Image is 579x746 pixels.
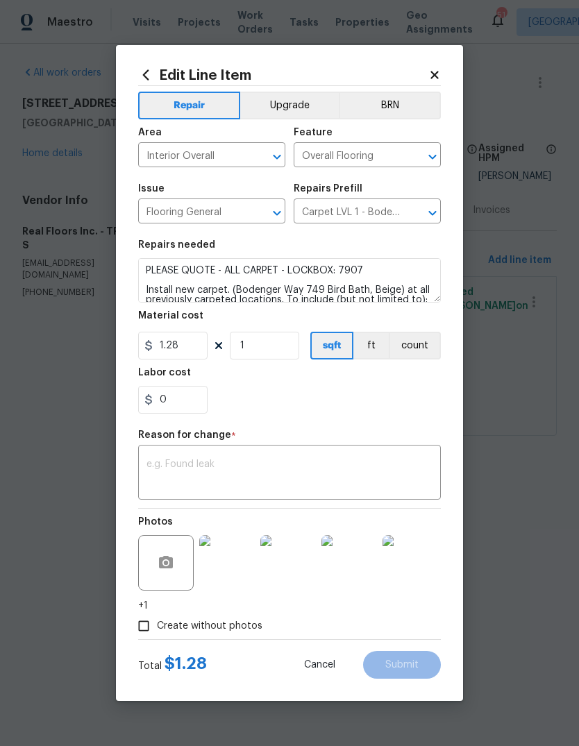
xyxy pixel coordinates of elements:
span: +1 [138,599,148,613]
h5: Area [138,128,162,137]
h5: Issue [138,184,165,194]
button: ft [353,332,389,359]
h5: Feature [294,128,333,137]
h5: Labor cost [138,368,191,378]
h5: Photos [138,517,173,527]
button: Open [423,203,442,223]
h2: Edit Line Item [138,67,428,83]
span: $ 1.28 [165,655,207,672]
button: BRN [339,92,441,119]
h5: Repairs needed [138,240,215,250]
div: Total [138,656,207,673]
span: Submit [385,660,419,670]
textarea: PLEASE QUOTE - ALL CARPET - LOCKBOX: 7907 Install new carpet. (Bodenger Way 749 Bird Bath, Beige)... [138,258,441,303]
span: Create without photos [157,619,262,634]
button: count [389,332,441,359]
button: Upgrade [240,92,339,119]
button: Open [267,203,287,223]
button: sqft [310,332,353,359]
span: Cancel [304,660,335,670]
h5: Repairs Prefill [294,184,362,194]
button: Cancel [282,651,358,679]
button: Open [267,147,287,167]
button: Open [423,147,442,167]
h5: Reason for change [138,430,231,440]
button: Repair [138,92,240,119]
h5: Material cost [138,311,203,321]
button: Submit [363,651,441,679]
